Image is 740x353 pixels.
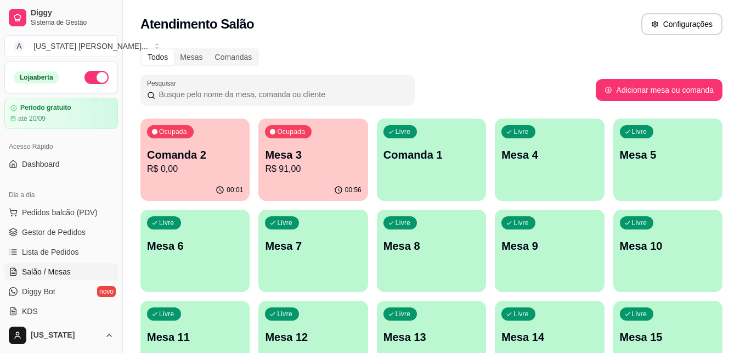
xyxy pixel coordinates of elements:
a: Diggy Botnovo [4,283,118,300]
span: Lista de Pedidos [22,246,79,257]
p: 00:01 [227,186,243,194]
button: Pedidos balcão (PDV) [4,204,118,221]
h2: Atendimento Salão [140,15,254,33]
p: Mesa 4 [501,147,597,163]
button: [US_STATE] [4,322,118,349]
p: R$ 91,00 [265,163,361,176]
p: Livre [632,127,647,136]
a: Gestor de Pedidos [4,223,118,241]
button: LivreMesa 4 [495,119,604,201]
button: Adicionar mesa ou comanda [596,79,722,101]
article: até 20/09 [18,114,46,123]
p: Livre [396,218,411,227]
label: Pesquisar [147,79,180,88]
div: Todos [142,49,174,65]
p: Livre [396,310,411,318]
p: Livre [277,310,292,318]
p: Livre [277,218,292,227]
p: R$ 0,00 [147,163,243,176]
div: Mesas [174,49,208,65]
p: Mesa 8 [383,238,479,254]
p: Mesa 13 [383,329,479,345]
button: LivreMesa 10 [613,210,722,292]
article: Período gratuito [20,104,71,112]
p: Mesa 11 [147,329,243,345]
div: Loja aberta [14,71,59,83]
a: Período gratuitoaté 20/09 [4,98,118,129]
span: Pedidos balcão (PDV) [22,207,98,218]
span: [US_STATE] [31,330,100,340]
a: Lista de Pedidos [4,243,118,261]
p: Mesa 14 [501,329,597,345]
p: Ocupada [277,127,305,136]
p: Mesa 9 [501,238,597,254]
button: LivreComanda 1 [377,119,486,201]
span: KDS [22,306,38,317]
p: Ocupada [159,127,187,136]
button: OcupadaMesa 3R$ 91,0000:56 [258,119,368,201]
span: A [14,41,25,52]
div: Dia a dia [4,186,118,204]
a: Dashboard [4,155,118,173]
div: Acesso Rápido [4,138,118,155]
p: Mesa 3 [265,147,361,163]
span: Gestor de Pedidos [22,227,86,238]
p: Livre [159,310,174,318]
button: LivreMesa 8 [377,210,486,292]
button: LivreMesa 5 [613,119,722,201]
button: Alterar Status [84,71,109,84]
div: [US_STATE] [PERSON_NAME] ... [33,41,148,52]
input: Pesquisar [155,89,408,100]
p: Livre [513,310,529,318]
div: Comandas [209,49,258,65]
p: Livre [632,218,647,227]
p: Livre [396,127,411,136]
p: Comanda 2 [147,147,243,163]
button: LivreMesa 6 [140,210,250,292]
p: Livre [513,218,529,227]
p: Mesa 12 [265,329,361,345]
p: Livre [513,127,529,136]
p: Mesa 7 [265,238,361,254]
p: Livre [632,310,647,318]
button: Configurações [641,13,722,35]
a: DiggySistema de Gestão [4,4,118,31]
button: LivreMesa 9 [495,210,604,292]
a: Salão / Mesas [4,263,118,281]
button: OcupadaComanda 2R$ 0,0000:01 [140,119,250,201]
span: Dashboard [22,159,60,170]
p: 00:56 [345,186,361,194]
span: Sistema de Gestão [31,18,114,27]
button: LivreMesa 7 [258,210,368,292]
a: KDS [4,302,118,320]
p: Mesa 10 [620,238,716,254]
p: Comanda 1 [383,147,479,163]
span: Diggy [31,8,114,18]
span: Salão / Mesas [22,266,71,277]
p: Mesa 6 [147,238,243,254]
p: Mesa 15 [620,329,716,345]
p: Mesa 5 [620,147,716,163]
button: Select a team [4,35,118,57]
p: Livre [159,218,174,227]
span: Diggy Bot [22,286,55,297]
